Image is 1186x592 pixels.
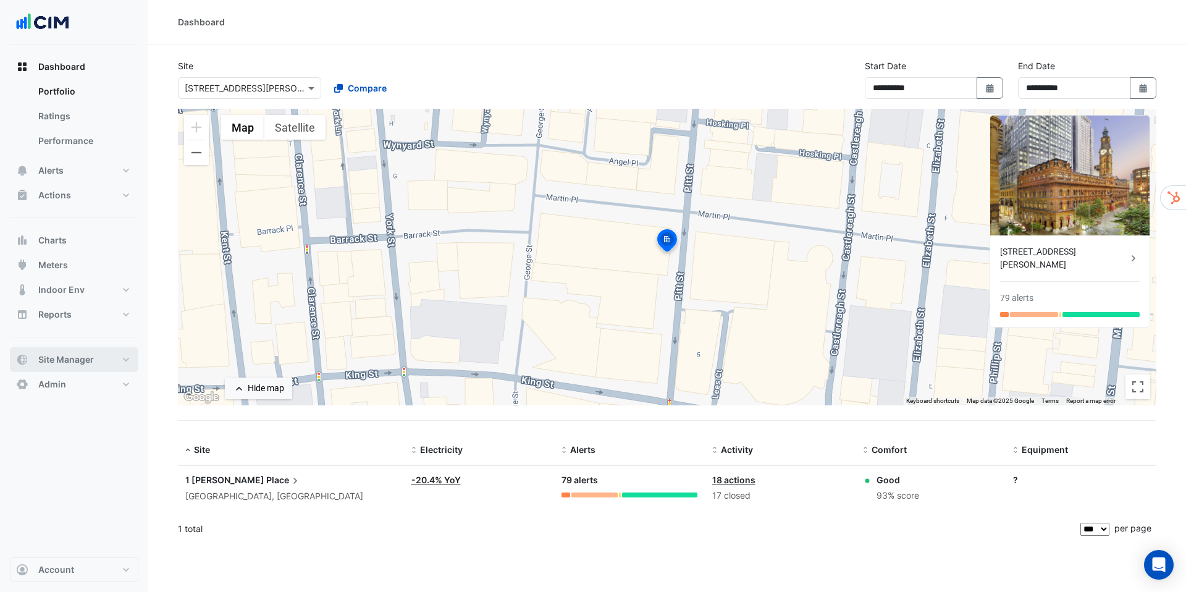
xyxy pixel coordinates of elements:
fa-icon: Select Date [985,83,996,93]
button: Site Manager [10,347,138,372]
div: Good [877,473,919,486]
button: Zoom in [184,115,209,140]
span: Place [266,473,301,487]
button: Show satellite imagery [264,115,326,140]
div: Hide map [248,382,284,395]
div: 93% score [877,489,919,503]
div: Dashboard [178,15,225,28]
div: 1 total [178,514,1078,544]
a: -20.4% YoY [411,475,461,485]
span: Map data ©2025 Google [967,397,1034,404]
app-icon: Alerts [16,164,28,177]
span: Actions [38,189,71,201]
span: per page [1114,523,1151,533]
a: 18 actions [712,475,755,485]
a: Ratings [28,104,138,129]
a: Open this area in Google Maps (opens a new window) [181,389,222,405]
span: Alerts [38,164,64,177]
button: Admin [10,372,138,397]
a: Portfolio [28,79,138,104]
span: Meters [38,259,68,271]
app-icon: Admin [16,378,28,391]
a: Performance [28,129,138,153]
button: Toggle fullscreen view [1125,374,1150,399]
app-icon: Site Manager [16,353,28,366]
app-icon: Dashboard [16,61,28,73]
span: Reports [38,308,72,321]
div: 17 closed [712,489,848,503]
span: Account [38,564,74,576]
span: Equipment [1022,444,1068,455]
button: Indoor Env [10,277,138,302]
label: End Date [1018,59,1055,72]
app-icon: Actions [16,189,28,201]
a: Terms (opens in new tab) [1041,397,1059,404]
button: Alerts [10,158,138,183]
div: Dashboard [10,79,138,158]
label: Site [178,59,193,72]
div: [STREET_ADDRESS][PERSON_NAME] [1000,245,1127,271]
span: Electricity [420,444,463,455]
button: Dashboard [10,54,138,79]
div: ? [1013,473,1149,486]
button: Zoom out [184,140,209,165]
span: Admin [38,378,66,391]
span: Alerts [570,444,595,455]
span: 1 [PERSON_NAME] [185,475,264,485]
span: Site Manager [38,353,94,366]
button: Compare [326,77,395,99]
app-icon: Charts [16,234,28,247]
button: Hide map [225,378,292,399]
span: Site [194,444,210,455]
button: Actions [10,183,138,208]
app-icon: Meters [16,259,28,271]
button: Meters [10,253,138,277]
label: Start Date [865,59,906,72]
img: site-pin-selected.svg [654,227,681,257]
img: 1 Martin Place [990,116,1150,235]
app-icon: Reports [16,308,28,321]
span: Dashboard [38,61,85,73]
button: Reports [10,302,138,327]
span: Charts [38,234,67,247]
div: 79 alerts [1000,292,1033,305]
span: Indoor Env [38,284,85,296]
button: Account [10,557,138,582]
button: Charts [10,228,138,253]
img: Company Logo [15,10,70,35]
button: Keyboard shortcuts [906,397,959,405]
span: Compare [348,82,387,95]
div: Open Intercom Messenger [1144,550,1174,580]
button: Show street map [221,115,264,140]
span: Comfort [872,444,907,455]
span: Activity [721,444,753,455]
app-icon: Indoor Env [16,284,28,296]
a: Report a map error [1066,397,1116,404]
img: Google [181,389,222,405]
div: [GEOGRAPHIC_DATA], [GEOGRAPHIC_DATA] [185,489,397,504]
div: 79 alerts [561,473,697,488]
fa-icon: Select Date [1138,83,1149,93]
